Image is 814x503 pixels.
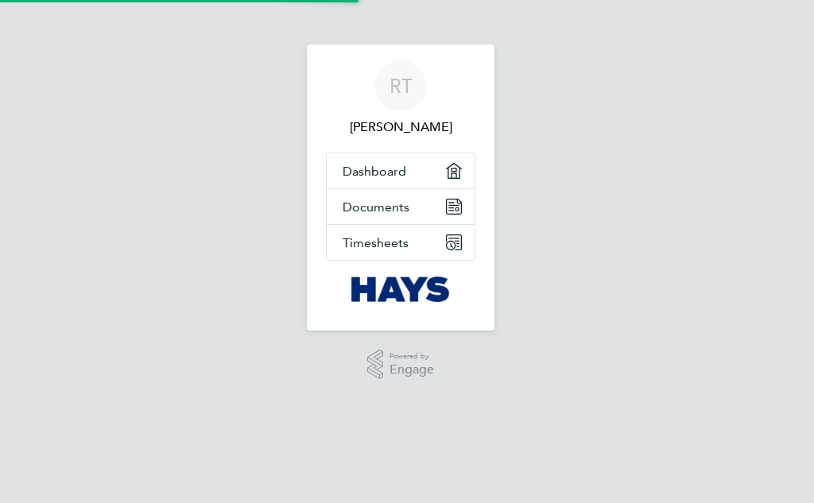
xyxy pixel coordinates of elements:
[343,235,409,250] span: Timesheets
[326,277,475,302] a: Go to home page
[343,164,406,179] span: Dashboard
[307,44,494,331] nav: Main navigation
[327,153,475,188] a: Dashboard
[390,350,434,363] span: Powered by
[326,60,475,137] a: RT[PERSON_NAME]
[367,350,435,380] a: Powered byEngage
[326,118,475,137] span: Robert Taylor
[390,363,434,377] span: Engage
[327,225,475,260] a: Timesheets
[327,189,475,224] a: Documents
[343,199,409,215] span: Documents
[351,277,451,302] img: hays-logo-retina.png
[390,75,413,96] span: RT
